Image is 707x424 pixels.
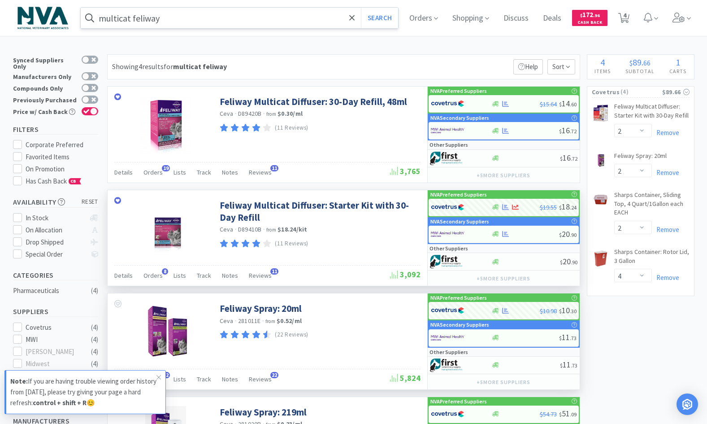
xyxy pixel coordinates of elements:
[10,376,156,408] p: If you are having trouble viewing order history from [DATE], please try giving your page a hard r...
[114,271,133,280] span: Details
[26,334,81,345] div: MWI
[592,249,610,267] img: fac8d57b5b8c4c8c928abc031e320bfa_30930.png
[26,164,98,175] div: On Promotion
[430,152,464,165] img: 67d67680309e4a0bb49a5ff0391dcc42_6.png
[263,225,265,233] span: ·
[547,59,575,74] span: Sort
[197,271,211,280] span: Track
[140,96,191,154] img: 51564cb52a4b403d943f1dbe5f70abbb_163458.jpeg
[633,57,642,68] span: 89
[592,87,620,97] span: Covetrus
[220,199,418,224] a: Feliway Multicat Diffuser: Starter Kit with 30-Day Refill
[560,256,577,267] span: 20
[173,168,186,176] span: Lists
[270,372,278,378] span: 22
[592,104,610,122] img: 24cfe818cdfa42fd892ad5c9ed643d0f_166394.png
[173,375,186,383] span: Lists
[570,232,577,238] span: . 90
[614,248,690,269] a: Sharps Container: Rotor Lid, 3 Gallon
[560,155,563,162] span: $
[390,373,421,383] span: 5,824
[431,331,464,345] img: f6b2451649754179b5b4e0c70c3f7cb0_2.png
[652,128,679,137] a: Remove
[592,153,610,168] img: bc315c94cc824d9eb887824357e57c16_256007.png
[560,359,577,370] span: 11
[26,152,98,162] div: Favorited Items
[114,168,133,176] span: Details
[235,109,237,118] span: ·
[431,97,464,110] img: 77fca1acd8b6420a9015268ca798ef17_1.png
[26,358,81,369] div: Midwest
[600,57,605,68] span: 4
[162,165,170,171] span: 19
[662,87,690,97] div: $89.66
[677,393,698,415] div: Open Intercom Messenger
[560,153,577,163] span: 16
[197,168,211,176] span: Track
[513,59,543,74] p: Help
[614,102,690,123] a: Feliway Multicat Diffuser: Starter Kit with 30-Day Refill
[266,111,276,117] span: from
[430,190,487,199] p: NVA Preferred Suppliers
[197,375,211,383] span: Track
[26,140,98,150] div: Corporate Preferred
[13,84,77,92] div: Compounds Only
[577,20,602,26] span: Cash Back
[91,358,98,369] div: ( 4 )
[540,410,557,418] span: $54.73
[13,107,77,115] div: Price w/ Cash Back
[91,346,98,357] div: ( 4 )
[26,237,85,248] div: Drop Shipped
[571,362,577,369] span: . 73
[570,335,577,341] span: . 73
[662,67,694,75] h4: Carts
[429,348,468,356] p: Other Suppliers
[164,62,227,71] span: for
[173,62,227,71] strong: multicat feliway
[222,375,238,383] span: Notes
[220,109,234,118] a: Ceva
[618,58,662,67] div: .
[559,101,562,108] span: $
[143,271,163,280] span: Orders
[220,302,302,315] a: Feliway Spray: 20ml
[275,239,308,249] p: (11 Reviews)
[13,56,77,70] div: Synced Suppliers Only
[559,408,577,419] span: 51
[580,13,582,18] span: $
[560,259,563,266] span: $
[137,302,195,361] img: cbc04432374f4c31a6fe5eef337cc8d5_158390.png
[592,192,610,207] img: 13dc438f3c704c6890e421f49d140cd5_204593.png
[249,168,272,176] span: Reviews
[430,397,487,406] p: NVA Preferred Suppliers
[33,398,87,407] strong: control + shift + R
[431,201,464,214] img: 77fca1acd8b6420a9015268ca798ef17_1.png
[559,232,562,238] span: $
[220,406,307,418] a: Feliway Spray: 219ml
[430,293,487,302] p: NVA Preferred Suppliers
[277,317,302,325] strong: $0.52 / ml
[238,225,262,233] span: D89410B
[249,271,272,280] span: Reviews
[26,322,81,333] div: Covetrus
[263,109,265,118] span: ·
[112,61,227,73] div: Showing 4 results
[431,124,464,137] img: f6b2451649754179b5b4e0c70c3f7cb0_2.png
[238,317,261,325] span: 281011E
[431,227,464,241] img: f6b2451649754179b5b4e0c70c3f7cb0_2.png
[13,124,98,135] h5: Filters
[249,375,272,383] span: Reviews
[587,67,618,75] h4: Items
[13,96,77,103] div: Previously Purchased
[430,320,489,329] p: NVA Secondary Suppliers
[540,203,557,211] span: $19.55
[13,285,86,296] div: Pharmaceuticals
[265,318,275,324] span: from
[614,152,667,164] a: Feliway Spray: 20ml
[560,362,563,369] span: $
[91,285,98,296] div: ( 4 )
[652,225,679,234] a: Remove
[430,114,489,122] p: NVA Secondary Suppliers
[13,72,77,80] div: Manufacturers Only
[10,377,28,385] strong: Note:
